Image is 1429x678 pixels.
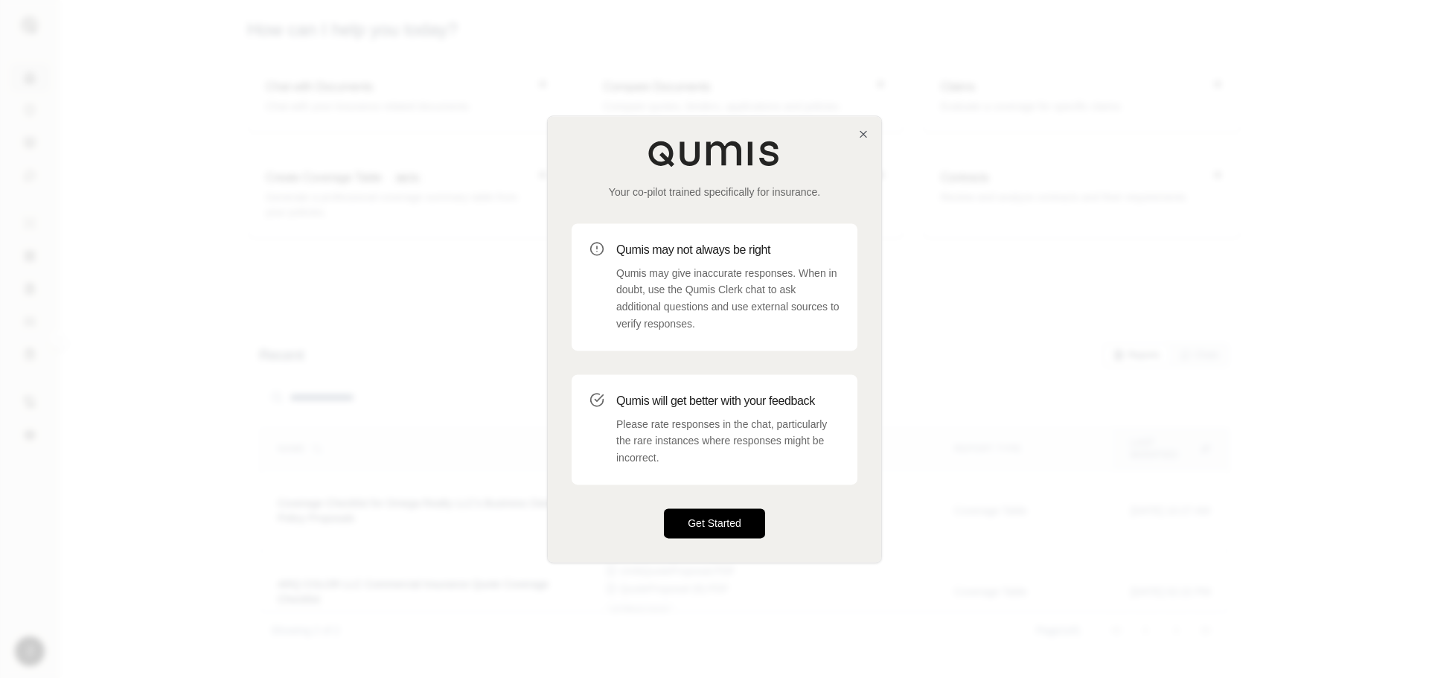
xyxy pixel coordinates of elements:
h3: Qumis may not always be right [616,241,840,259]
h3: Qumis will get better with your feedback [616,392,840,410]
p: Please rate responses in the chat, particularly the rare instances where responses might be incor... [616,416,840,467]
p: Qumis may give inaccurate responses. When in doubt, use the Qumis Clerk chat to ask additional qu... [616,265,840,333]
button: Get Started [664,508,765,538]
img: Qumis Logo [648,140,781,167]
p: Your co-pilot trained specifically for insurance. [572,185,857,199]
